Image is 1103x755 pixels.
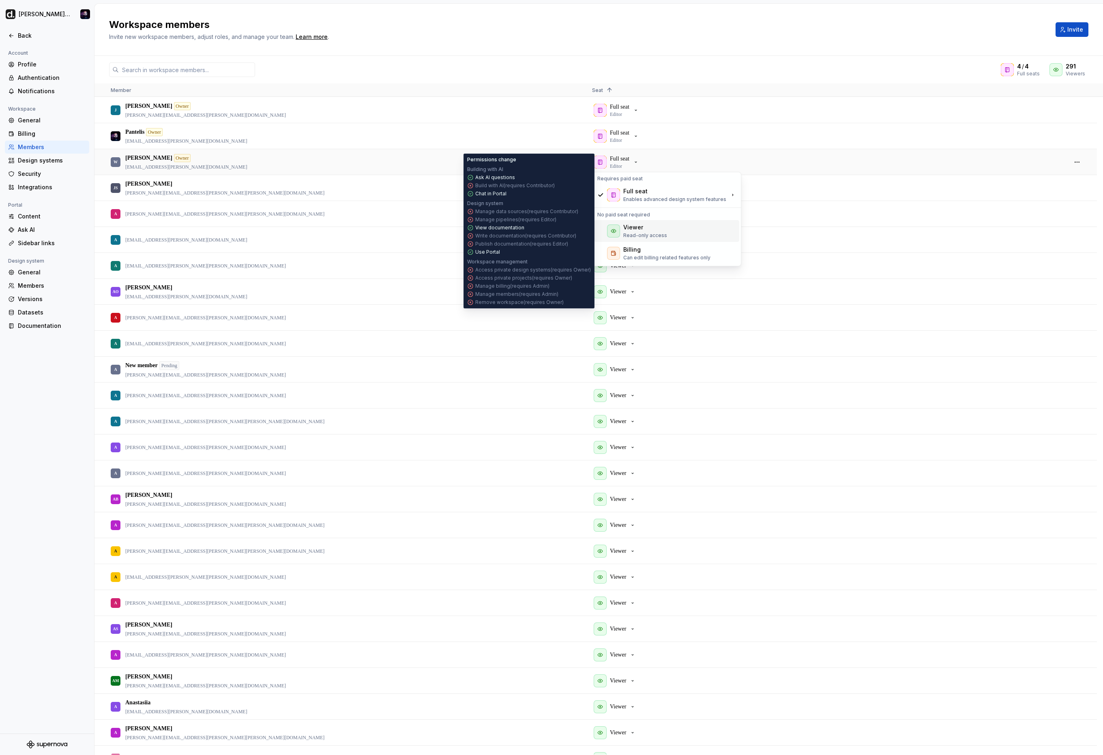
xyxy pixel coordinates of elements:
div: A [114,725,117,740]
p: Ask AI questions [475,174,515,181]
div: General [18,116,86,124]
div: Full seat [623,187,648,195]
p: Viewer [610,469,626,477]
div: Workspace [5,104,39,114]
p: Can edit billing related features only [623,255,710,261]
button: Viewer [592,647,639,663]
button: Viewer [592,284,639,300]
button: [PERSON_NAME] UIPantelis [2,5,92,23]
p: Permissions change [467,156,516,163]
span: Invite new workspace members, adjust roles, and manage your team. [109,33,294,40]
div: A [114,647,117,663]
span: (requires Contributor) [525,233,576,239]
p: [PERSON_NAME][EMAIL_ADDRESS][PERSON_NAME][DOMAIN_NAME] [125,631,286,637]
a: General [5,266,89,279]
div: Owner [146,128,163,136]
div: Members [18,282,86,290]
div: A [114,543,117,559]
p: [PERSON_NAME][EMAIL_ADDRESS][PERSON_NAME][DOMAIN_NAME] [125,501,286,507]
div: AO [113,284,119,299]
a: Members [5,279,89,292]
div: Profile [18,60,86,68]
div: Pending [159,361,179,370]
div: Full seats [1017,71,1040,77]
a: Versions [5,293,89,306]
input: Search in workspace members... [119,62,255,77]
p: Viewer [610,573,626,581]
div: A [114,699,117,714]
a: Security [5,167,89,180]
p: Manage billing [475,283,549,289]
a: General [5,114,89,127]
p: [PERSON_NAME][EMAIL_ADDRESS][PERSON_NAME][PERSON_NAME][DOMAIN_NAME] [125,522,324,528]
div: Authentication [18,74,86,82]
button: Viewer [592,595,639,611]
div: A [114,361,117,377]
p: [PERSON_NAME][EMAIL_ADDRESS][PERSON_NAME][DOMAIN_NAME] [125,470,286,477]
p: [PERSON_NAME][EMAIL_ADDRESS][PERSON_NAME][DOMAIN_NAME] [125,372,286,378]
div: A [114,258,117,274]
p: [PERSON_NAME][EMAIL_ADDRESS][PERSON_NAME][DOMAIN_NAME] [125,444,286,451]
div: Design system [5,256,47,266]
span: Member [111,87,131,93]
button: Viewer [592,361,639,378]
div: Requires paid seat [594,174,739,184]
p: [PERSON_NAME][EMAIL_ADDRESS][PERSON_NAME][DOMAIN_NAME] [125,682,286,689]
p: Viewer [610,599,626,607]
div: A [114,465,117,481]
p: Full seat [610,129,629,137]
p: Anastasiia [125,699,150,707]
a: Learn more [296,33,328,41]
button: Viewer [592,439,639,456]
div: A [114,387,117,403]
button: Viewer [592,569,639,585]
span: (requires Contributor) [504,182,555,188]
svg: Supernova Logo [27,740,67,749]
a: Sidebar links [5,237,89,250]
a: Members [5,141,89,154]
a: Authentication [5,71,89,84]
button: Viewer [592,336,639,352]
a: Notifications [5,85,89,98]
div: A [114,232,117,248]
div: General [18,268,86,276]
p: [PERSON_NAME][EMAIL_ADDRESS][PERSON_NAME][DOMAIN_NAME] [125,392,286,399]
p: [PERSON_NAME] [125,621,172,629]
div: Documentation [18,322,86,330]
div: Billing [18,130,86,138]
div: Ask AI [18,226,86,234]
div: / [1017,62,1040,71]
span: (requires Owner) [551,267,591,273]
button: Invite [1056,22,1088,37]
p: Viewer [610,547,626,555]
p: Access private projects [475,275,572,281]
div: AM [112,673,119,689]
p: [PERSON_NAME][EMAIL_ADDRESS][PERSON_NAME][DOMAIN_NAME] [125,600,286,606]
a: Content [5,210,89,223]
div: A [114,439,117,455]
h2: Workspace members [109,18,1046,31]
button: Full seatEditor [592,154,642,170]
p: Publish documentation [475,241,568,247]
span: 4 [1025,62,1029,71]
button: Viewer [592,725,639,741]
p: [PERSON_NAME][EMAIL_ADDRESS][PERSON_NAME][PERSON_NAME][DOMAIN_NAME] [125,190,324,196]
a: Datasets [5,306,89,319]
button: Full seatEditor [592,128,642,144]
button: Viewer [592,699,639,715]
span: Seat [592,87,603,93]
div: A [114,595,117,611]
div: Back [18,32,86,40]
p: [EMAIL_ADDRESS][PERSON_NAME][DOMAIN_NAME] [125,138,247,144]
span: . [294,34,329,40]
button: Viewer [592,517,639,533]
p: [EMAIL_ADDRESS][PERSON_NAME][DOMAIN_NAME] [125,293,247,300]
p: [PERSON_NAME][EMAIL_ADDRESS][PERSON_NAME][PERSON_NAME][DOMAIN_NAME] [125,734,324,741]
div: A [114,517,117,533]
p: Remove workspace [475,299,564,306]
a: Documentation [5,319,89,332]
p: Viewer [610,366,626,374]
p: Use Portal [475,249,500,255]
span: (requires Editor) [518,216,556,222]
p: [PERSON_NAME] [125,102,172,110]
